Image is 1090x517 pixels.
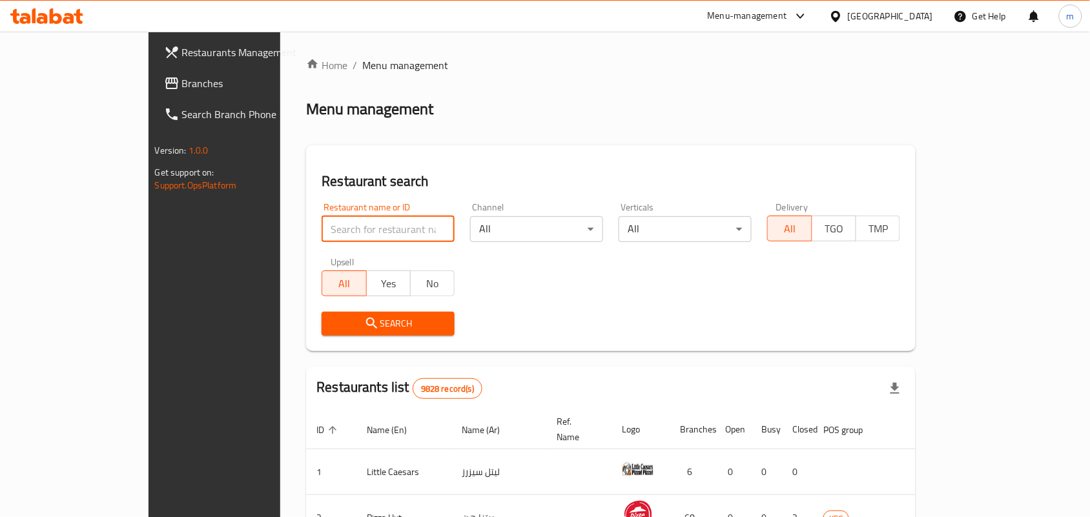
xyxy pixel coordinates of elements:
[416,274,449,293] span: No
[715,449,751,495] td: 0
[708,8,787,24] div: Menu-management
[715,410,751,449] th: Open
[331,258,355,267] label: Upsell
[670,410,715,449] th: Branches
[812,216,856,241] button: TGO
[557,414,596,445] span: Ref. Name
[622,453,654,485] img: Little Caesars
[182,76,320,91] span: Branches
[670,449,715,495] td: 6
[612,410,670,449] th: Logo
[155,142,187,159] span: Version:
[356,449,451,495] td: Little Caesars
[327,274,361,293] span: All
[367,422,424,438] span: Name (En)
[817,219,851,238] span: TGO
[823,422,879,438] span: POS group
[306,449,356,495] td: 1
[619,216,752,242] div: All
[332,316,444,332] span: Search
[470,216,603,242] div: All
[353,57,357,73] li: /
[751,410,782,449] th: Busy
[154,37,331,68] a: Restaurants Management
[410,270,455,296] button: No
[773,219,807,238] span: All
[306,57,916,73] nav: breadcrumb
[322,172,900,191] h2: Restaurant search
[767,216,812,241] button: All
[451,449,546,495] td: ليتل سيزرز
[322,270,366,296] button: All
[366,270,411,296] button: Yes
[189,142,209,159] span: 1.0.0
[316,378,482,399] h2: Restaurants list
[462,422,517,438] span: Name (Ar)
[372,274,406,293] span: Yes
[316,422,341,438] span: ID
[182,45,320,60] span: Restaurants Management
[154,99,331,130] a: Search Branch Phone
[782,410,813,449] th: Closed
[413,383,482,395] span: 9828 record(s)
[322,216,455,242] input: Search for restaurant name or ID..
[154,68,331,99] a: Branches
[776,203,808,212] label: Delivery
[751,449,782,495] td: 0
[879,373,910,404] div: Export file
[182,106,320,122] span: Search Branch Phone
[322,312,455,336] button: Search
[306,99,433,119] h2: Menu management
[861,219,895,238] span: TMP
[856,216,900,241] button: TMP
[413,378,482,399] div: Total records count
[782,449,813,495] td: 0
[848,9,933,23] div: [GEOGRAPHIC_DATA]
[1067,9,1075,23] span: m
[155,177,237,194] a: Support.OpsPlatform
[362,57,448,73] span: Menu management
[155,164,214,181] span: Get support on:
